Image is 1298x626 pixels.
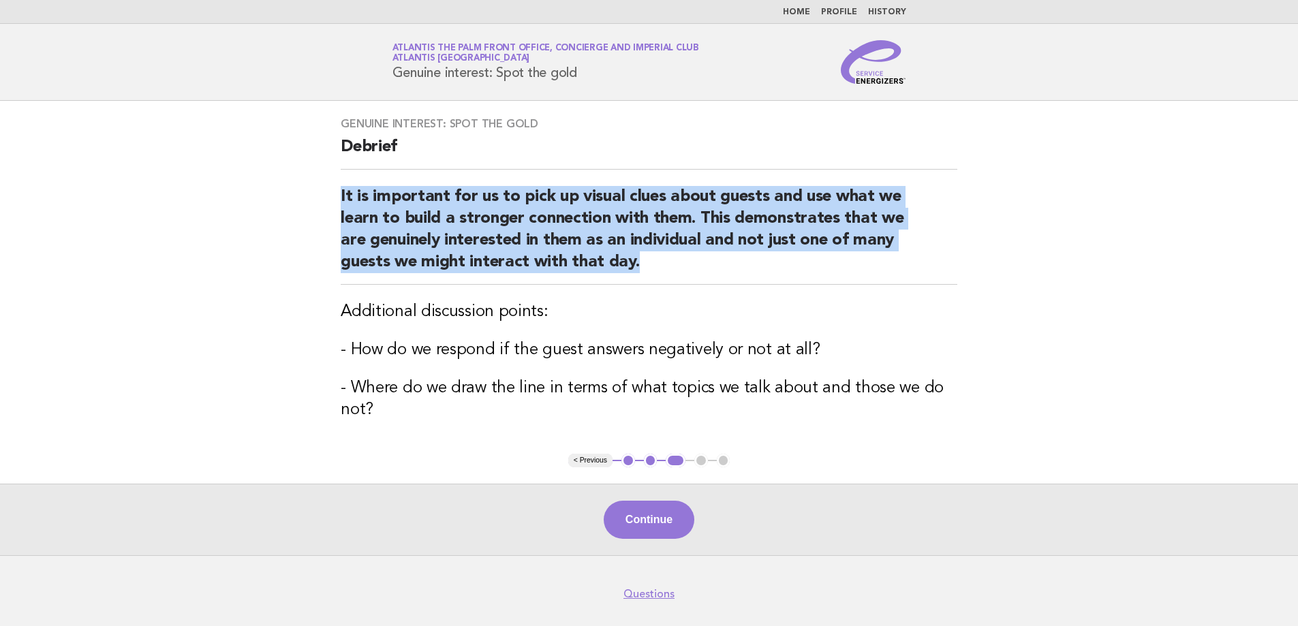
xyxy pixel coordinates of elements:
button: < Previous [568,454,613,467]
a: Questions [623,587,675,601]
button: 2 [644,454,658,467]
h3: Additional discussion points: [341,301,957,323]
button: Continue [604,501,694,539]
h3: - How do we respond if the guest answers negatively or not at all? [341,339,957,361]
h2: Debrief [341,136,957,170]
h3: Genuine interest: Spot the gold [341,117,957,131]
span: Atlantis [GEOGRAPHIC_DATA] [392,54,530,63]
a: Profile [821,8,857,16]
a: Home [783,8,810,16]
button: 1 [621,454,635,467]
img: Service Energizers [841,40,906,84]
a: History [868,8,906,16]
h2: It is important for us to pick up visual clues about guests and use what we learn to build a stro... [341,186,957,285]
h1: Genuine interest: Spot the gold [392,44,699,80]
h3: - Where do we draw the line in terms of what topics we talk about and those we do not? [341,377,957,421]
button: 3 [666,454,685,467]
a: Atlantis The Palm Front Office, Concierge and Imperial ClubAtlantis [GEOGRAPHIC_DATA] [392,44,699,63]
